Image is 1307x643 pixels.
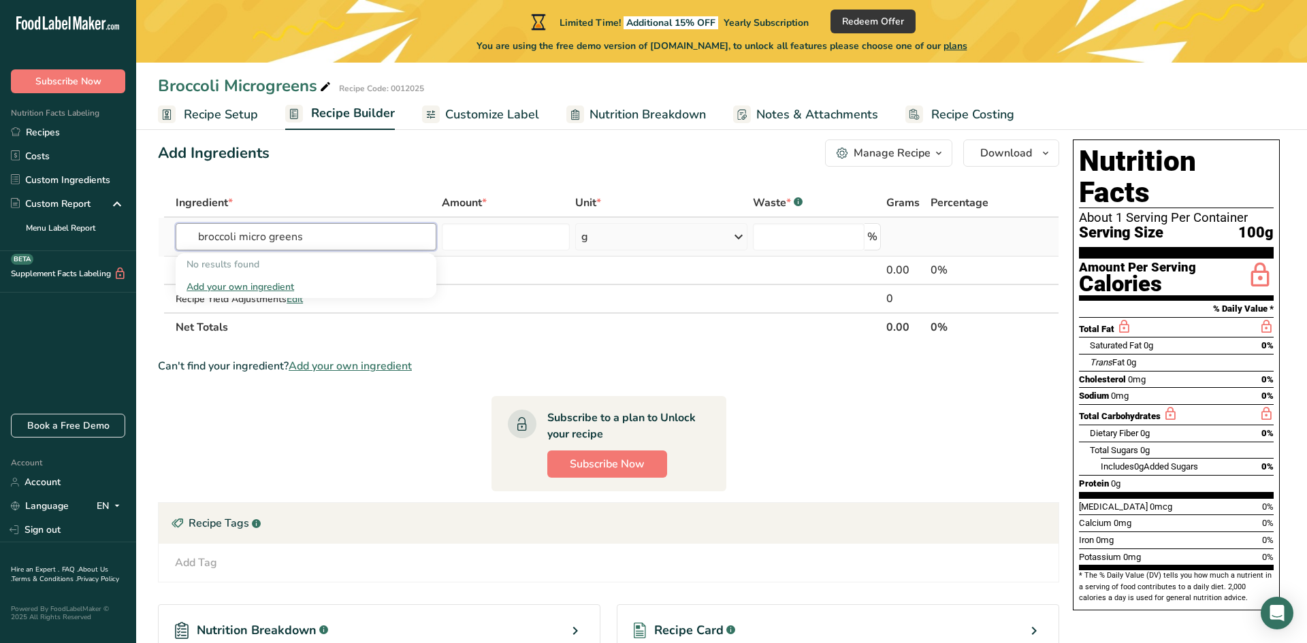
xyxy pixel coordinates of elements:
div: Recipe Code: 0012025 [339,82,424,95]
span: Saturated Fat [1090,340,1142,350]
div: Add your own ingredient [176,276,436,298]
span: Recipe Setup [184,105,258,124]
a: Language [11,494,69,518]
span: 0g [1111,478,1120,489]
span: 0% [1262,501,1274,512]
span: 0g [1144,340,1153,350]
span: Total Fat [1079,324,1114,334]
span: 0g [1140,428,1150,438]
div: Amount Per Serving [1079,261,1196,274]
div: About 1 Serving Per Container [1079,211,1274,225]
div: 0.00 [886,262,926,278]
span: Amount [442,195,487,211]
span: Sodium [1079,391,1109,401]
div: Recipe Yield Adjustments [176,292,436,306]
span: Recipe Card [654,621,724,640]
span: 0% [1261,391,1274,401]
div: Calories [1079,274,1196,294]
div: Limited Time! [528,14,809,30]
span: Iron [1079,535,1094,545]
div: Powered By FoodLabelMaker © 2025 All Rights Reserved [11,605,125,621]
span: 0g [1127,357,1136,367]
span: 0g [1140,445,1150,455]
span: Ingredient [176,195,233,211]
span: Nutrition Breakdown [590,105,706,124]
i: Trans [1090,357,1112,367]
button: Subscribe Now [547,450,667,478]
span: plans [943,39,967,52]
span: 0% [1262,535,1274,545]
span: 0g [1134,461,1144,472]
span: 100g [1238,225,1274,242]
span: Total Carbohydrates [1079,411,1161,421]
span: Nutrition Breakdown [197,621,317,640]
span: Edit [287,293,303,306]
span: 0mg [1123,552,1141,562]
span: Add your own ingredient [289,358,412,374]
span: You are using the free demo version of [DOMAIN_NAME], to unlock all features please choose one of... [477,39,967,53]
span: Recipe Builder [311,104,395,122]
button: Manage Recipe [825,139,952,167]
button: Subscribe Now [11,69,125,93]
div: BETA [11,254,33,265]
span: Recipe Costing [931,105,1014,124]
span: Total Sugars [1090,445,1138,455]
span: Potassium [1079,552,1121,562]
span: 0mg [1128,374,1146,384]
div: No results found [176,253,436,276]
span: Yearly Subscription [724,16,809,29]
span: Calcium [1079,518,1112,528]
span: Download [980,145,1032,161]
span: Redeem Offer [842,14,904,29]
input: Add Ingredient [176,223,436,250]
span: 0% [1262,518,1274,528]
a: Hire an Expert . [11,565,59,574]
span: Additional 15% OFF [624,16,718,29]
a: Recipe Costing [905,99,1014,130]
th: Net Totals [173,312,883,341]
div: Add Ingredients [158,142,270,165]
span: Subscribe Now [35,74,101,88]
div: Add Tag [175,555,217,571]
section: * The % Daily Value (DV) tells you how much a nutrient in a serving of food contributes to a dail... [1079,570,1274,604]
span: 0mcg [1150,501,1172,512]
a: Privacy Policy [77,574,119,584]
div: Add your own ingredient [187,280,425,294]
div: Broccoli Microgreens [158,73,334,98]
div: Open Intercom Messenger [1261,597,1293,629]
span: Customize Label [445,105,539,124]
span: Cholesterol [1079,374,1126,384]
a: Customize Label [422,99,539,130]
span: Includes Added Sugars [1101,461,1198,472]
span: 0% [1261,374,1274,384]
span: Protein [1079,478,1109,489]
button: Redeem Offer [830,10,916,33]
th: 0.00 [884,312,929,341]
a: Recipe Setup [158,99,258,130]
span: Subscribe Now [570,456,645,472]
span: 0% [1261,461,1274,472]
h1: Nutrition Facts [1079,146,1274,208]
div: Subscribe to a plan to Unlock your recipe [547,410,699,442]
div: g [581,229,588,245]
a: Notes & Attachments [733,99,878,130]
a: Terms & Conditions . [12,574,77,584]
a: Recipe Builder [285,98,395,131]
span: 0mg [1114,518,1131,528]
div: 0% [931,262,1014,278]
a: FAQ . [62,565,78,574]
th: 0% [928,312,1017,341]
a: Book a Free Demo [11,414,125,438]
div: Waste [753,195,803,211]
div: Custom Report [11,197,91,211]
span: Notes & Attachments [756,105,878,124]
div: Recipe Tags [159,503,1059,544]
span: 0mg [1111,391,1129,401]
span: 0% [1261,340,1274,350]
a: About Us . [11,565,108,584]
span: [MEDICAL_DATA] [1079,501,1148,512]
span: Fat [1090,357,1125,367]
section: % Daily Value * [1079,301,1274,317]
span: Dietary Fiber [1090,428,1138,438]
span: Percentage [931,195,988,211]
